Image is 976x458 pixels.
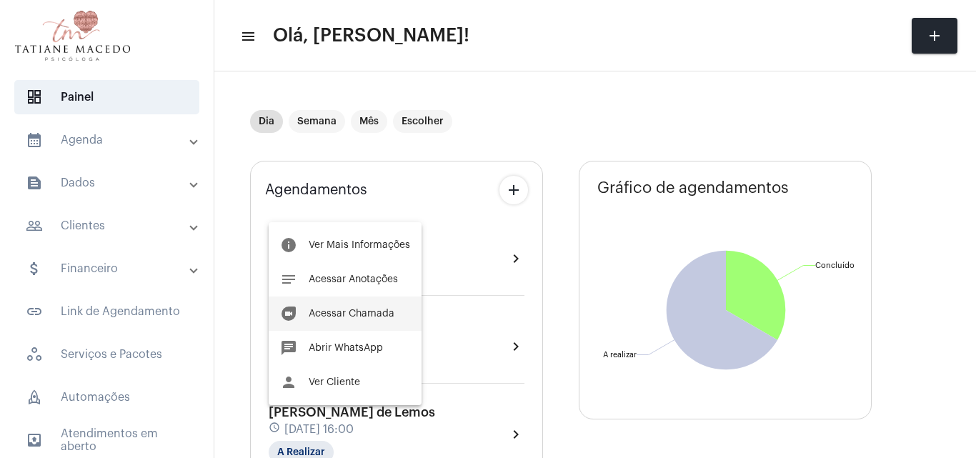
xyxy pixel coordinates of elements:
span: Acessar Chamada [309,309,394,319]
span: Acessar Anotações [309,274,398,284]
mat-icon: person [280,374,297,391]
mat-icon: notes [280,271,297,288]
span: Ver Mais Informações [309,240,410,250]
span: Ver Cliente [309,377,360,387]
span: Abrir WhatsApp [309,343,383,353]
mat-icon: chat [280,339,297,357]
mat-icon: info [280,237,297,254]
mat-icon: duo [280,305,297,322]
